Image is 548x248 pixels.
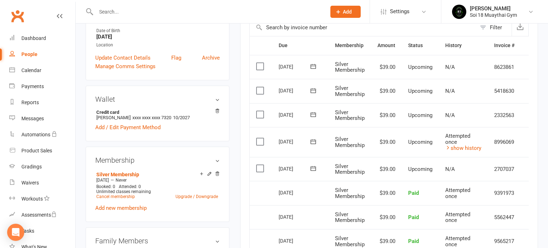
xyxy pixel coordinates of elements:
a: Payments [9,79,75,95]
div: [DATE] [279,109,311,120]
div: Automations [21,132,50,137]
span: Attempted once [445,133,470,145]
div: People [21,51,37,57]
div: [DATE] [279,85,311,96]
a: Assessments [9,207,75,223]
a: Manage Comms Settings [95,62,156,71]
span: Silver Membership [335,163,365,176]
span: Settings [390,4,410,20]
td: 8623861 [488,55,521,79]
div: Reports [21,100,39,105]
span: Unlimited classes remaining [96,189,151,194]
a: Flag [171,54,181,62]
th: Status [402,36,439,55]
a: Dashboard [9,30,75,46]
span: Booked: 0 [96,184,115,189]
th: Invoice # [488,36,521,55]
span: Silver Membership [335,187,365,199]
span: Paid [408,214,419,221]
span: Upcoming [408,112,432,118]
a: Cancel membership [96,194,135,199]
div: Messages [21,116,44,121]
div: Workouts [21,196,43,202]
span: [DATE] [96,178,109,183]
a: Messages [9,111,75,127]
a: Archive [202,54,220,62]
td: 5562447 [488,205,521,229]
h3: Membership [95,156,220,164]
a: Update Contact Details [95,54,151,62]
span: Silver Membership [335,136,365,148]
div: Payments [21,83,44,89]
span: Paid [408,190,419,196]
a: Silver Membership [96,172,139,177]
td: $39.00 [371,103,402,127]
span: Paid [408,238,419,244]
td: $39.00 [371,181,402,205]
span: Silver Membership [335,235,365,248]
strong: [DATE] [96,34,220,40]
th: Due [272,36,329,55]
td: 9391973 [488,181,521,205]
span: N/A [445,112,455,118]
a: Tasks [9,223,75,239]
input: Search by invoice number [250,19,476,36]
input: Search... [94,7,321,17]
strong: Credit card [96,110,216,115]
div: Waivers [21,180,39,186]
a: Waivers [9,175,75,191]
a: People [9,46,75,62]
a: Product Sales [9,143,75,159]
span: Add [343,9,352,15]
div: [DATE] [279,136,311,147]
span: Attempted once [445,235,470,248]
a: Workouts [9,191,75,207]
span: Attended: 0 [119,184,141,189]
button: Filter [476,19,512,36]
div: Dashboard [21,35,46,41]
td: 2332563 [488,103,521,127]
div: [DATE] [279,235,311,246]
span: Silver Membership [335,211,365,224]
div: Tasks [21,228,34,234]
td: $39.00 [371,127,402,157]
a: Calendar [9,62,75,79]
span: N/A [445,64,455,70]
span: Silver Membership [335,85,365,97]
span: 10/2027 [173,115,190,120]
span: Upcoming [408,139,432,145]
td: 8996069 [488,127,521,157]
a: Clubworx [9,7,26,25]
span: Upcoming [408,64,432,70]
div: Gradings [21,164,42,169]
div: [DATE] [279,163,311,174]
div: [PERSON_NAME] [470,5,517,12]
img: thumb_image1716960047.png [452,5,466,19]
a: show history [445,145,481,151]
a: Reports [9,95,75,111]
div: Date of Birth [96,27,220,34]
td: $39.00 [371,205,402,229]
th: History [439,36,488,55]
span: Attempted once [445,211,470,224]
div: Soi 18 Muaythai Gym [470,12,517,18]
div: Location [96,42,220,49]
div: Product Sales [21,148,52,153]
td: 5418630 [488,79,521,103]
span: N/A [445,166,455,172]
span: Upcoming [408,88,432,94]
span: Upcoming [408,166,432,172]
div: [DATE] [279,211,311,222]
div: Filter [490,23,502,32]
th: Amount [371,36,402,55]
div: Assessments [21,212,57,218]
a: Add / Edit Payment Method [95,123,161,132]
span: Attempted once [445,187,470,199]
a: Upgrade / Downgrade [176,194,218,199]
div: Calendar [21,67,41,73]
td: $39.00 [371,79,402,103]
span: Silver Membership [335,61,365,74]
button: Add [330,6,361,18]
a: Automations [9,127,75,143]
a: Gradings [9,159,75,175]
